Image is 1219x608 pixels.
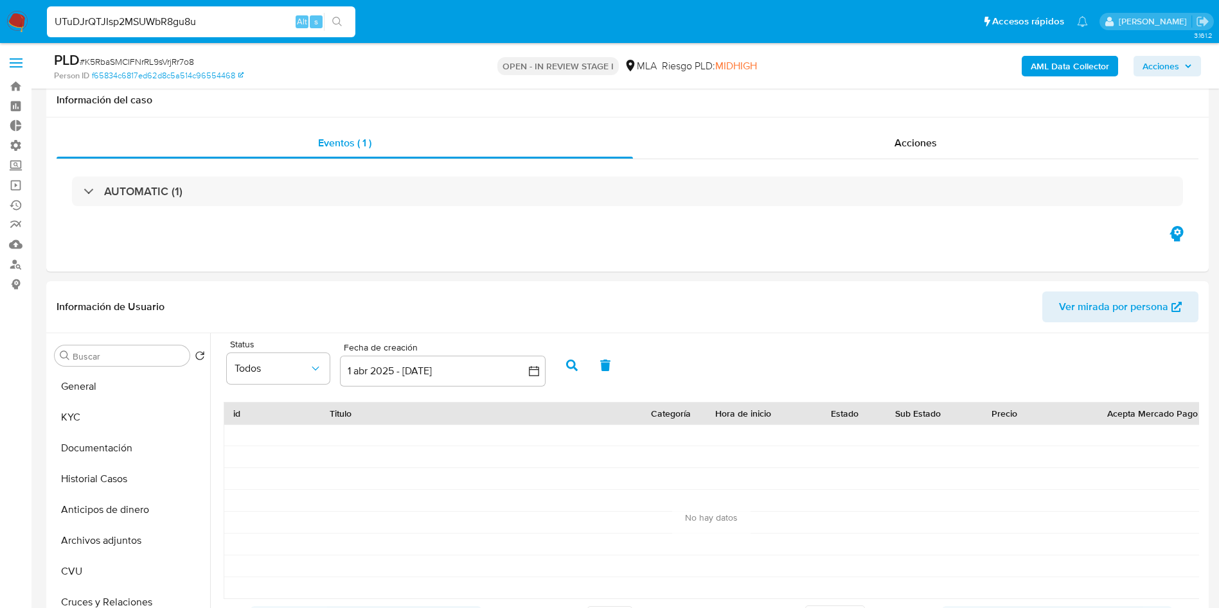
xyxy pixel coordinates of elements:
[235,362,309,375] span: Todos
[233,407,312,420] div: id
[1196,15,1209,28] a: Salir
[624,59,657,73] div: MLA
[1107,407,1205,420] div: Acepta Mercado Pago
[49,433,210,464] button: Documentación
[340,342,546,354] div: Fecha de creación
[715,407,813,420] div: Hora de inicio
[49,371,210,402] button: General
[72,177,1183,206] div: AUTOMATIC (1)
[1031,56,1109,76] b: AML Data Collector
[992,15,1064,28] span: Accesos rápidos
[651,407,697,420] div: Categoría
[324,13,350,31] button: search-icon
[297,15,307,28] span: Alt
[49,494,210,525] button: Anticipos de dinero
[1022,56,1118,76] button: AML Data Collector
[1077,16,1088,27] a: Notificaciones
[57,300,165,313] h1: Información de Usuario
[47,13,355,30] input: Buscar usuario o caso...
[330,407,633,420] div: Titulo
[1134,56,1201,76] button: Acciones
[1042,291,1198,322] button: Ver mirada por persona
[314,15,318,28] span: s
[60,351,70,361] button: Buscar
[230,340,333,349] span: Status
[49,464,210,494] button: Historial Casos
[92,70,244,82] a: f65834c6817ed62d8c5a514c96554468
[54,70,89,82] b: Person ID
[54,49,80,70] b: PLD
[227,353,330,384] button: common.sort_by
[992,407,1089,420] div: Precio
[73,351,184,362] input: Buscar
[894,135,937,150] span: Acciones
[831,407,877,420] div: Estado
[1143,56,1179,76] span: Acciones
[49,525,210,556] button: Archivos adjuntos
[1059,291,1168,322] span: Ver mirada por persona
[715,58,757,73] span: MIDHIGH
[340,356,546,387] button: 1 abr 2025 - [DATE]
[104,184,182,198] h3: AUTOMATIC (1)
[1119,15,1191,28] p: gustavo.deseta@mercadolibre.com
[49,402,210,433] button: KYC
[318,135,371,150] span: Eventos ( 1 )
[195,351,205,365] button: Volver al orden por defecto
[49,556,210,587] button: CVU
[497,57,619,75] p: OPEN - IN REVIEW STAGE I
[57,94,1198,107] h1: Información del caso
[662,59,757,73] span: Riesgo PLD:
[80,55,194,68] span: # K5RbaSMCIFNrRL9sVrjRr7o8
[895,407,974,420] div: Sub Estado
